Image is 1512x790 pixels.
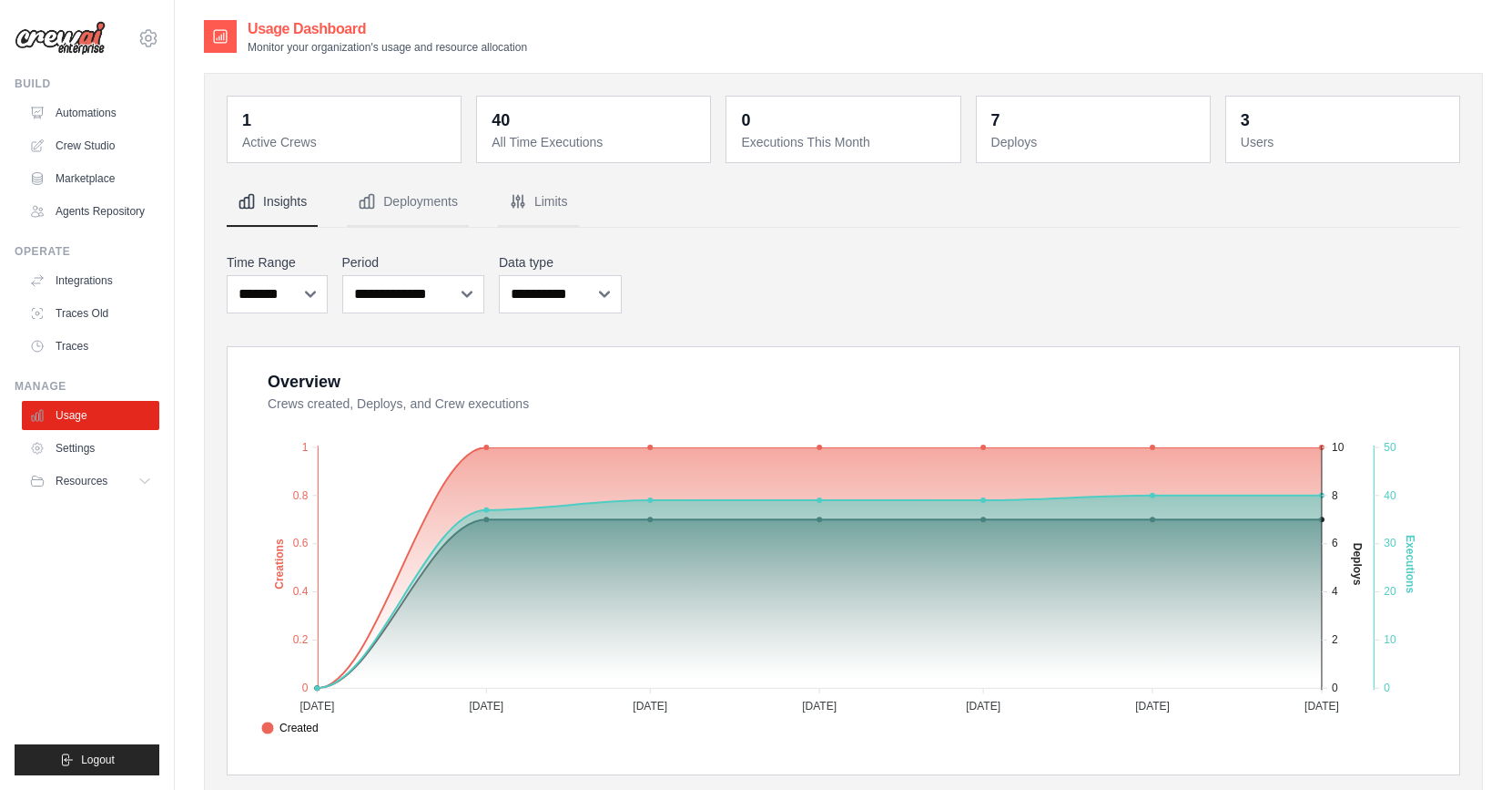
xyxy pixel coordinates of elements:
[293,585,309,598] tspan: 0.4
[248,18,527,40] h2: Usage Dashboard
[22,299,159,328] a: Traces Old
[56,474,107,488] span: Resources
[991,133,1199,151] dt: Deploys
[273,539,286,590] text: Creations
[302,682,309,694] tspan: 0
[22,266,159,295] a: Integrations
[342,253,485,272] label: Period
[22,434,159,463] a: Settings
[227,178,1460,227] nav: Tabs
[991,108,1000,133] div: 7
[81,753,115,767] span: Logout
[15,379,159,394] div: Manage
[15,21,106,56] img: Logo
[1384,441,1396,454] tspan: 50
[268,395,1437,413] dt: Crews created, Deploys, and Crew executions
[261,720,319,736] span: Created
[22,332,159,361] a: Traces
[22,131,159,160] a: Crew Studio
[22,98,159,128] a: Automations
[1332,537,1338,549] tspan: 6
[22,467,159,496] button: Resources
[347,178,469,227] button: Deployments
[1384,682,1390,694] tspan: 0
[1404,535,1416,593] text: Executions
[268,369,340,395] div: Overview
[248,40,527,55] p: Monitor your organization's usage and resource allocation
[1332,489,1338,502] tspan: 8
[492,108,510,133] div: 40
[1384,537,1396,549] tspan: 30
[293,537,309,549] tspan: 0.6
[227,178,318,227] button: Insights
[1332,585,1338,598] tspan: 4
[302,441,309,454] tspan: 1
[293,633,309,646] tspan: 0.2
[299,700,334,713] tspan: [DATE]
[1332,682,1338,694] tspan: 0
[1384,489,1396,502] tspan: 40
[242,133,450,151] dt: Active Crews
[1135,700,1170,713] tspan: [DATE]
[966,700,1000,713] tspan: [DATE]
[227,253,328,272] label: Time Range
[1332,441,1345,454] tspan: 10
[22,164,159,193] a: Marketplace
[1332,633,1338,646] tspan: 2
[1304,700,1339,713] tspan: [DATE]
[22,197,159,226] a: Agents Repository
[15,244,159,259] div: Operate
[1351,543,1364,586] text: Deploys
[15,77,159,91] div: Build
[469,700,503,713] tspan: [DATE]
[802,700,837,713] tspan: [DATE]
[1241,133,1448,151] dt: Users
[15,744,159,775] button: Logout
[293,489,309,502] tspan: 0.8
[741,108,750,133] div: 0
[633,700,667,713] tspan: [DATE]
[1241,108,1250,133] div: 3
[1384,585,1396,598] tspan: 20
[498,178,579,227] button: Limits
[1384,633,1396,646] tspan: 10
[242,108,251,133] div: 1
[741,133,949,151] dt: Executions This Month
[22,401,159,430] a: Usage
[492,133,699,151] dt: All Time Executions
[499,253,622,272] label: Data type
